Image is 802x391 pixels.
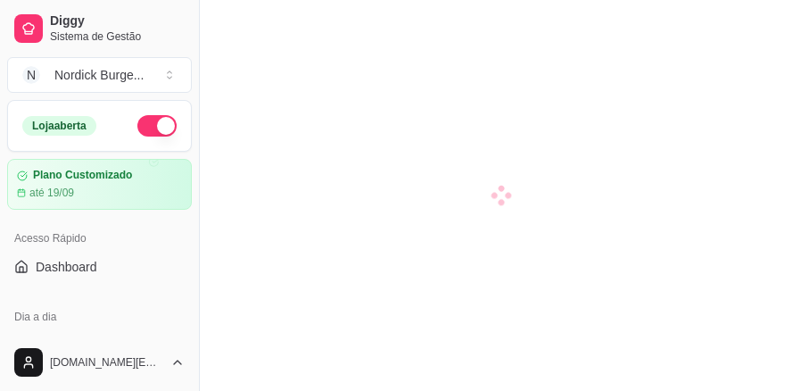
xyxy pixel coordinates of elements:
[33,169,132,182] article: Plano Customizado
[29,186,74,200] article: até 19/09
[50,355,163,370] span: [DOMAIN_NAME][EMAIL_ADDRESS][DOMAIN_NAME]
[7,57,192,93] button: Select a team
[36,258,97,276] span: Dashboard
[50,29,185,44] span: Sistema de Gestão
[7,159,192,210] a: Plano Customizadoaté 19/09
[7,224,192,253] div: Acesso Rápido
[22,66,40,84] span: N
[7,331,192,360] button: Pedidos balcão (PDV)
[7,253,192,281] a: Dashboard
[7,7,192,50] a: DiggySistema de Gestão
[137,115,177,137] button: Alterar Status
[50,13,185,29] span: Diggy
[7,303,192,331] div: Dia a dia
[22,116,96,136] div: Loja aberta
[7,341,192,384] button: [DOMAIN_NAME][EMAIL_ADDRESS][DOMAIN_NAME]
[54,66,144,84] div: Nordick Burge ...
